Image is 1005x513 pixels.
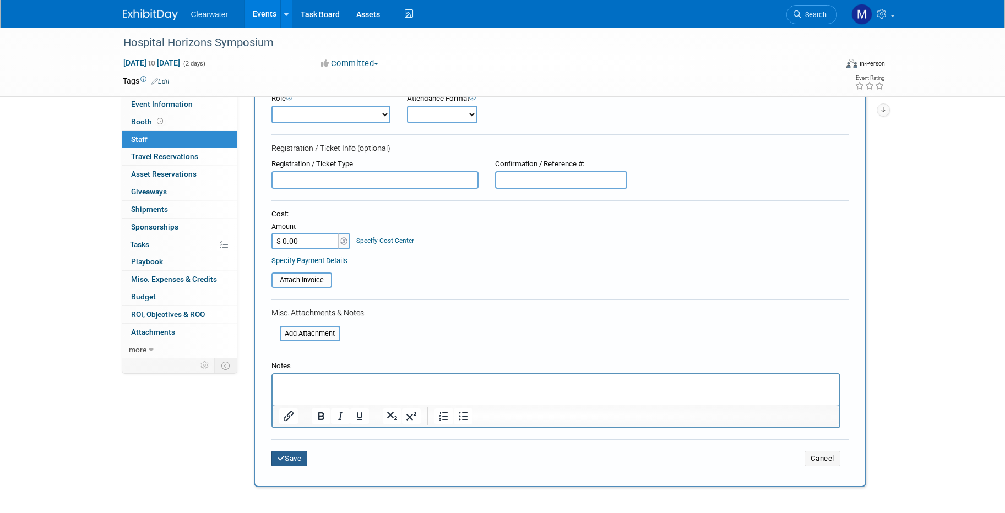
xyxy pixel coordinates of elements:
span: more [129,345,146,354]
a: Attachments [122,324,237,341]
span: Giveaways [131,187,167,196]
button: Underline [350,408,369,424]
span: Booth not reserved yet [155,117,165,125]
div: Event Format [772,57,886,74]
span: Tasks [130,240,149,249]
img: Monica Pastor [851,4,872,25]
a: Asset Reservations [122,166,237,183]
span: ROI, Objectives & ROO [131,310,205,319]
button: Insert/edit link [279,408,298,424]
a: Event Information [122,96,237,113]
span: Clearwater [191,10,229,19]
a: Staff [122,131,237,148]
div: Confirmation / Reference #: [495,159,627,170]
a: Travel Reservations [122,148,237,165]
span: Budget [131,292,156,301]
span: [DATE] [DATE] [123,58,181,68]
button: Save [271,451,308,466]
div: Amount [271,222,351,233]
div: Misc. Attachments & Notes [271,307,849,318]
span: (2 days) [182,60,205,67]
span: Staff [131,135,148,144]
a: ROI, Objectives & ROO [122,306,237,323]
iframe: Rich Text Area [273,374,839,405]
a: Playbook [122,253,237,270]
div: Registration / Ticket Type [271,159,479,170]
span: Playbook [131,257,163,266]
button: Italic [331,408,350,424]
a: Giveaways [122,183,237,200]
td: Toggle Event Tabs [214,358,237,373]
img: Format-Inperson.png [846,59,857,68]
span: Misc. Expenses & Credits [131,275,217,283]
span: Travel Reservations [131,152,198,161]
button: Superscript [402,408,421,424]
img: ExhibitDay [123,9,178,20]
a: Misc. Expenses & Credits [122,271,237,288]
span: to [146,58,157,67]
a: Search [786,5,837,24]
td: Tags [123,75,170,86]
span: Asset Reservations [131,170,197,178]
span: Attachments [131,328,175,336]
div: Role [271,94,390,104]
div: Event Rating [855,75,884,81]
button: Committed [317,58,383,69]
a: Specify Payment Details [271,256,347,265]
button: Numbered list [434,408,453,424]
span: Search [801,10,827,19]
div: Registration / Ticket Info (optional) [271,143,849,154]
div: Cost: [271,209,849,220]
button: Subscript [383,408,401,424]
div: Hospital Horizons Symposium [119,33,821,53]
span: Event Information [131,100,193,108]
a: more [122,341,237,358]
button: Bullet list [454,408,472,424]
a: Sponsorships [122,219,237,236]
div: Attendance Format [407,94,539,104]
a: Booth [122,113,237,130]
td: Personalize Event Tab Strip [195,358,215,373]
button: Bold [312,408,330,424]
a: Tasks [122,236,237,253]
a: Edit [151,78,170,85]
a: Budget [122,288,237,305]
span: Sponsorships [131,222,178,231]
div: Notes [271,361,840,372]
button: Cancel [805,451,840,466]
div: In-Person [859,59,885,68]
span: Shipments [131,205,168,214]
a: Shipments [122,201,237,218]
a: Specify Cost Center [356,237,414,244]
span: Booth [131,117,165,126]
